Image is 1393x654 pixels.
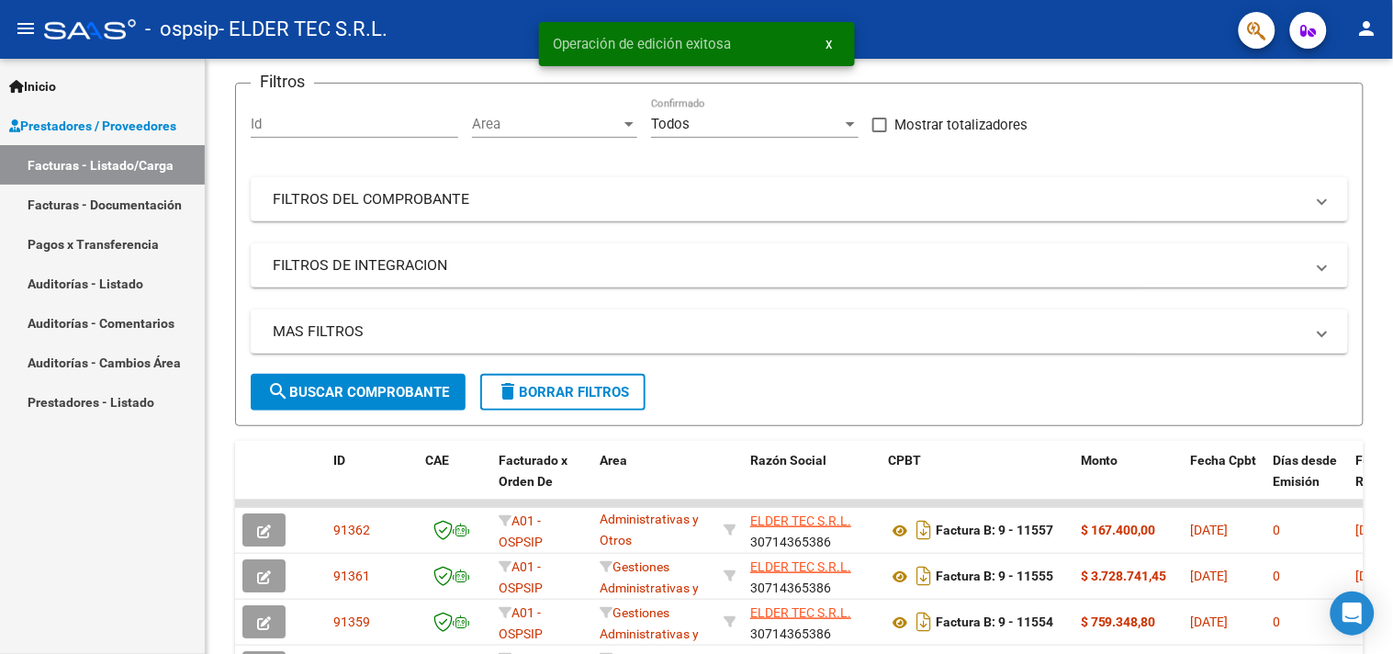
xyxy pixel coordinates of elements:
span: 0 [1274,615,1281,629]
mat-panel-title: FILTROS DEL COMPROBANTE [273,189,1304,209]
span: Buscar Comprobante [267,384,449,400]
div: 30714365386 [750,511,873,549]
span: Mostrar totalizadores [894,114,1028,136]
span: 91359 [333,615,370,629]
span: [DATE] [1191,615,1229,629]
button: Buscar Comprobante [251,374,466,411]
i: Descargar documento [912,561,936,591]
strong: $ 3.728.741,45 [1081,569,1167,583]
span: 91361 [333,569,370,583]
span: [DATE] [1191,569,1229,583]
datatable-header-cell: Días desde Emisión [1266,441,1349,522]
datatable-header-cell: CPBT [881,441,1073,522]
datatable-header-cell: Fecha Cpbt [1184,441,1266,522]
mat-icon: person [1356,17,1378,39]
i: Descargar documento [912,607,936,637]
span: Fecha Cpbt [1191,453,1257,468]
span: Area [600,453,627,468]
span: - ELDER TEC S.R.L. [219,9,388,50]
mat-expansion-panel-header: MAS FILTROS [251,310,1348,354]
span: ELDER TEC S.R.L. [750,559,851,574]
mat-icon: search [267,380,289,402]
mat-panel-title: FILTROS DE INTEGRACION [273,255,1304,276]
span: CPBT [888,453,921,468]
span: 0 [1274,523,1281,537]
span: Borrar Filtros [497,384,629,400]
h3: Filtros [251,69,314,95]
span: ID [333,453,345,468]
datatable-header-cell: Area [592,441,716,522]
datatable-header-cell: Monto [1073,441,1184,522]
span: A01 - OSPSIP [499,559,543,595]
button: x [812,28,848,61]
mat-icon: menu [15,17,37,39]
span: Monto [1081,453,1118,468]
mat-icon: delete [497,380,519,402]
span: Facturado x Orden De [499,453,567,489]
mat-expansion-panel-header: FILTROS DE INTEGRACION [251,243,1348,288]
span: Operación de edición exitosa [554,35,732,53]
datatable-header-cell: Facturado x Orden De [491,441,592,522]
span: [DATE] [1191,523,1229,537]
div: 30714365386 [750,603,873,641]
span: Inicio [9,76,56,96]
mat-expansion-panel-header: FILTROS DEL COMPROBANTE [251,177,1348,221]
span: - ospsip [145,9,219,50]
strong: $ 759.348,80 [1081,615,1156,629]
i: Descargar documento [912,515,936,545]
div: Open Intercom Messenger [1331,592,1375,636]
datatable-header-cell: ID [326,441,418,522]
strong: $ 167.400,00 [1081,523,1156,537]
span: 0 [1274,569,1281,583]
span: Razón Social [750,453,826,468]
span: CAE [425,453,449,468]
span: Todos [651,116,690,132]
div: 30714365386 [750,557,873,595]
span: Días desde Emisión [1274,453,1338,489]
span: Area [472,116,621,132]
span: ELDER TEC S.R.L. [750,513,851,528]
mat-panel-title: MAS FILTROS [273,321,1304,342]
span: x [826,36,833,52]
span: Gestiones Administrativas y Otros [600,559,699,616]
span: Prestadores / Proveedores [9,116,176,136]
span: ELDER TEC S.R.L. [750,605,851,620]
span: A01 - OSPSIP [499,513,543,549]
button: Borrar Filtros [480,374,646,411]
datatable-header-cell: CAE [418,441,491,522]
span: Gestiones Administrativas y Otros [600,490,699,547]
datatable-header-cell: Razón Social [743,441,881,522]
strong: Factura B: 9 - 11557 [936,524,1053,538]
strong: Factura B: 9 - 11555 [936,569,1053,584]
span: 91362 [333,523,370,537]
strong: Factura B: 9 - 11554 [936,615,1053,630]
span: A01 - OSPSIP [499,605,543,641]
